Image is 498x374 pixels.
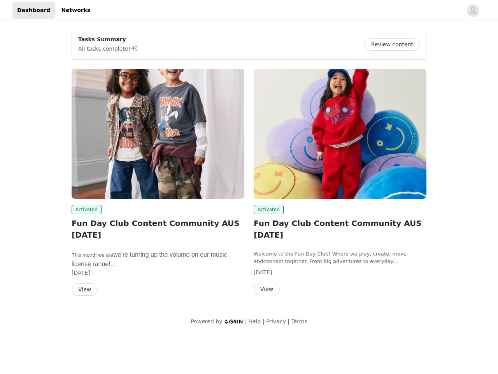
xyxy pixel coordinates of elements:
a: Dashboard [12,2,55,19]
a: Privacy [266,318,286,325]
button: View [254,283,280,295]
a: View [254,286,280,292]
a: Networks [56,2,95,19]
span: Activated [254,205,284,214]
a: View [72,287,98,293]
img: Australia [254,69,426,199]
span: | [263,318,265,325]
span: Powered by [191,318,222,325]
span: . From big adventures to everyday cuddles, [254,258,398,272]
img: Australia [72,69,244,199]
span: [DATE] [72,270,90,276]
button: View [72,283,98,296]
span: Welcome to the Fun Day Club! Where we play, create, move and [254,251,407,265]
button: Review content [365,38,420,51]
a: Help [249,318,261,325]
span: | [245,318,247,325]
div: avatar [469,4,477,17]
a: Terms [291,318,307,325]
h2: Fun Day Club Content Community AUS [DATE] [72,217,244,241]
span: Activated [72,205,102,214]
img: logo [224,319,244,324]
p: All tasks complete! [78,44,138,53]
span: ​This month we are [72,252,227,267]
span: we’re turning up the volume on our music license range! [72,251,227,267]
span: | [288,318,289,325]
h2: Fun Day Club Content Community AUS [DATE] [254,217,426,241]
span: connect together [263,258,306,264]
p: Tasks Summary [78,35,138,44]
span: [DATE] [254,269,272,275]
